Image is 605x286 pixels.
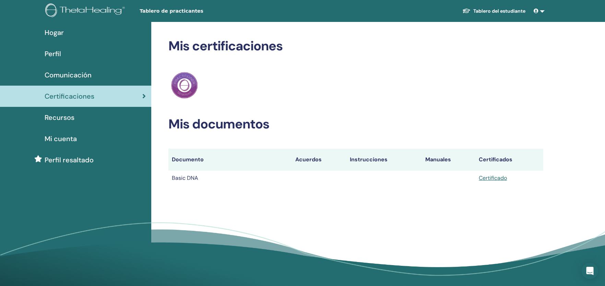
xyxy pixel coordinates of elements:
span: Perfil [45,49,61,59]
a: Certificado [479,174,507,182]
img: graduation-cap-white.svg [462,8,471,14]
span: Recursos [45,112,74,123]
h2: Mis documentos [168,116,543,132]
img: logo.png [45,3,127,19]
th: Manuales [422,149,475,171]
div: Open Intercom Messenger [582,263,598,279]
span: Certificaciones [45,91,94,101]
a: Tablero del estudiante [457,5,531,17]
span: Tablero de practicantes [140,8,242,15]
span: Hogar [45,27,64,38]
th: Certificados [475,149,543,171]
th: Documento [168,149,292,171]
span: Mi cuenta [45,134,77,144]
th: Acuerdos [292,149,346,171]
span: Comunicación [45,70,92,80]
td: Basic DNA [168,171,292,186]
img: Practitioner [171,72,198,99]
th: Instrucciones [346,149,422,171]
h2: Mis certificaciones [168,38,543,54]
span: Perfil resaltado [45,155,94,165]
